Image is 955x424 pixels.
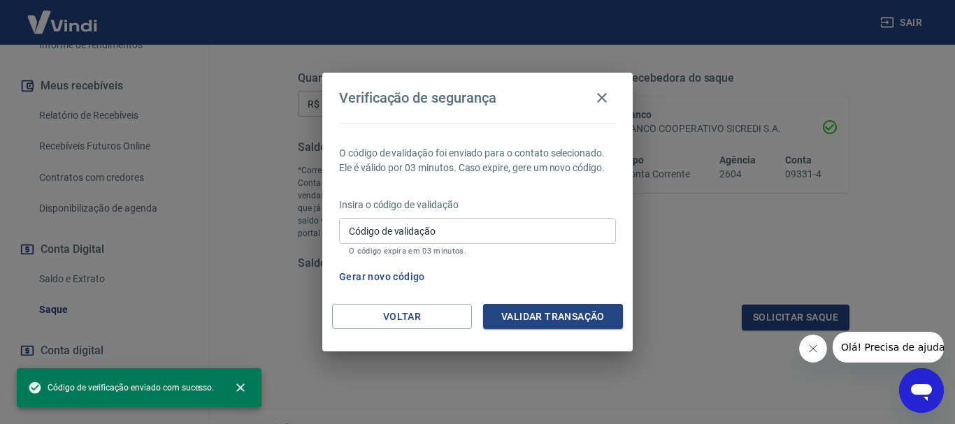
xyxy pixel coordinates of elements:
[225,372,256,403] button: close
[333,264,431,290] button: Gerar novo código
[349,247,606,256] p: O código expira em 03 minutos.
[332,304,472,330] button: Voltar
[483,304,623,330] button: Validar transação
[799,335,827,363] iframe: Close message
[339,198,616,212] p: Insira o código de validação
[28,381,214,395] span: Código de verificação enviado com sucesso.
[8,10,117,21] span: Olá! Precisa de ajuda?
[899,368,944,413] iframe: Button to launch messaging window
[833,332,944,363] iframe: Message from company
[339,89,496,106] h4: Verificação de segurança
[339,146,616,175] p: O código de validação foi enviado para o contato selecionado. Ele é válido por 03 minutos. Caso e...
